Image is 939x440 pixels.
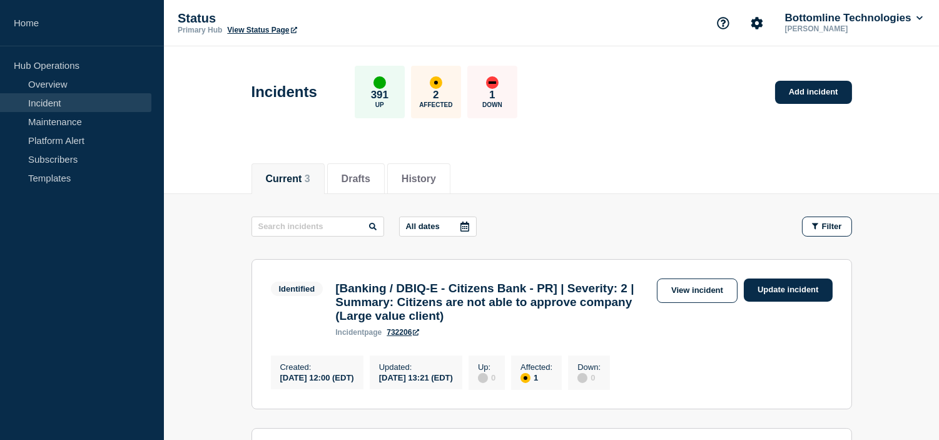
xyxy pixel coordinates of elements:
[577,372,601,383] div: 0
[478,372,495,383] div: 0
[305,173,310,184] span: 3
[775,81,852,104] a: Add incident
[520,362,552,372] p: Affected :
[178,26,222,34] p: Primary Hub
[433,89,439,101] p: 2
[251,217,384,237] input: Search incidents
[478,362,495,372] p: Up :
[335,282,651,323] h3: [Banking / DBIQ-E - Citizens Bank - PR] | Severity: 2 | Summary: Citizens are not able to approve...
[482,101,502,108] p: Down
[379,362,453,372] p: Updated :
[657,279,738,303] a: View incident
[266,173,310,185] button: Current 3
[783,24,913,33] p: [PERSON_NAME]
[802,217,852,237] button: Filter
[251,83,317,101] h1: Incidents
[387,328,419,337] a: 732206
[402,173,436,185] button: History
[375,101,384,108] p: Up
[342,173,370,185] button: Drafts
[478,373,488,383] div: disabled
[520,373,530,383] div: affected
[430,76,442,89] div: affected
[406,222,440,231] p: All dates
[520,372,552,383] div: 1
[489,89,495,101] p: 1
[371,89,388,101] p: 391
[227,26,297,34] a: View Status Page
[822,222,842,231] span: Filter
[280,362,354,372] p: Created :
[399,217,477,237] button: All dates
[271,282,323,296] span: Identified
[486,76,499,89] div: down
[577,373,587,383] div: disabled
[419,101,452,108] p: Affected
[744,279,833,302] a: Update incident
[335,328,364,337] span: incident
[373,76,386,89] div: up
[710,10,736,36] button: Support
[178,11,428,26] p: Status
[577,362,601,372] p: Down :
[744,10,770,36] button: Account settings
[379,372,453,382] div: [DATE] 13:21 (EDT)
[783,12,925,24] button: Bottomline Technologies
[280,372,354,382] div: [DATE] 12:00 (EDT)
[335,328,382,337] p: page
